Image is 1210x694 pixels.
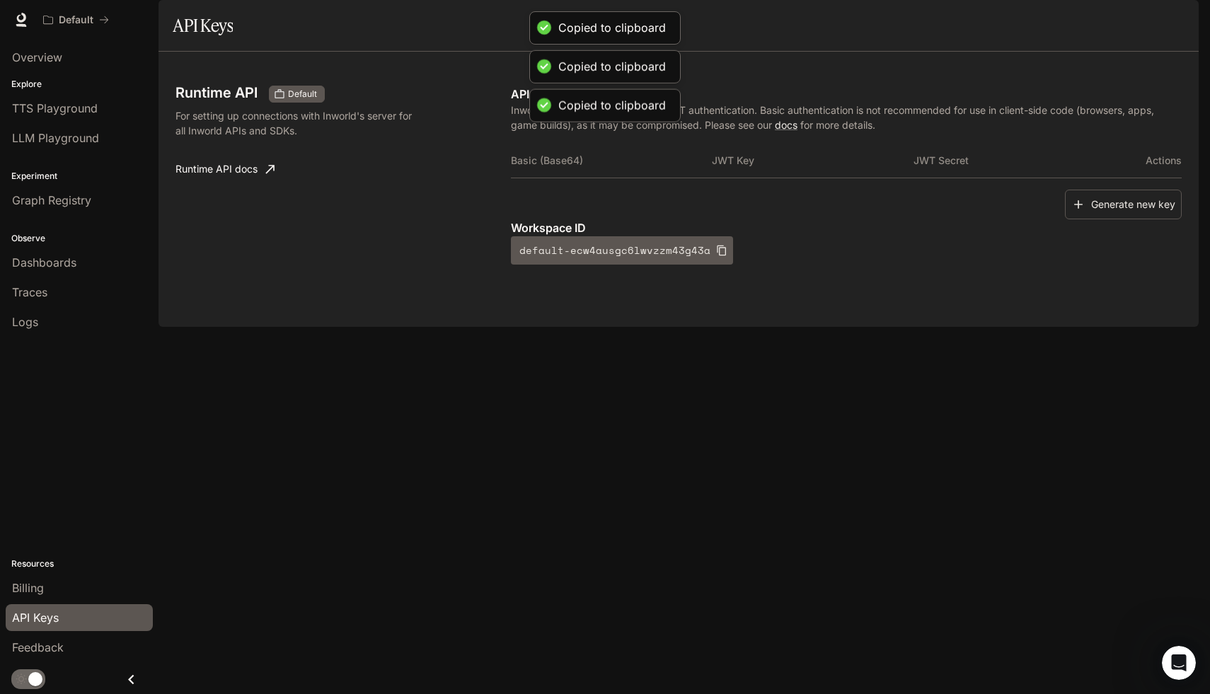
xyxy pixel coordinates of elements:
th: Actions [1114,144,1182,178]
div: These keys will apply to your current workspace only [269,86,325,103]
p: API Keys [511,86,1182,103]
a: docs [775,119,797,131]
iframe: Intercom live chat [1162,646,1196,680]
div: Copied to clipboard [558,21,666,35]
p: Workspace ID [511,219,1182,236]
h3: Runtime API [175,86,258,100]
h1: API Keys [173,11,233,40]
button: default-ecw4ausgc6lwvzzm43g43a [511,236,733,265]
p: For setting up connections with Inworld's server for all Inworld APIs and SDKs. [175,108,418,138]
button: Generate new key [1065,190,1182,220]
th: JWT Key [712,144,913,178]
p: Inworld supports both Basic and JWT authentication. Basic authentication is not recommended for u... [511,103,1182,132]
a: Runtime API docs [170,155,280,183]
span: Default [282,88,323,100]
th: Basic (Base64) [511,144,712,178]
th: JWT Secret [914,144,1114,178]
div: Copied to clipboard [558,98,666,113]
button: All workspaces [37,6,115,34]
div: Copied to clipboard [558,59,666,74]
p: Default [59,14,93,26]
